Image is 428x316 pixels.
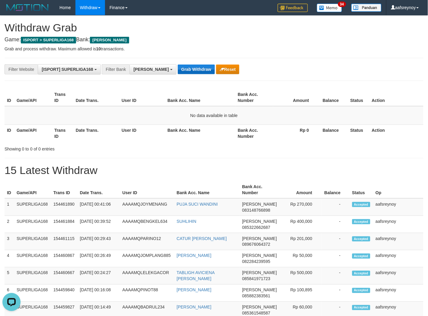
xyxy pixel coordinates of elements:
[14,89,52,106] th: Game/API
[102,64,129,74] div: Filter Bank
[78,267,120,285] td: [DATE] 00:24:27
[90,37,129,43] span: [PERSON_NAME]
[369,89,423,106] th: Action
[51,285,78,302] td: 154459840
[51,181,78,198] th: Trans ID
[129,64,176,74] button: [PERSON_NAME]
[5,233,14,250] td: 3
[5,37,423,43] h4: Game: Bank:
[5,64,38,74] div: Filter Website
[317,4,342,12] img: Button%20Memo.svg
[321,181,350,198] th: Balance
[52,125,73,142] th: Trans ID
[51,267,78,285] td: 154460667
[352,271,370,276] span: Accepted
[235,125,273,142] th: Bank Acc. Number
[318,89,348,106] th: Balance
[242,311,270,316] span: Copy 085361548587 to clipboard
[120,198,174,216] td: AAAAMQJOYMENANG
[321,285,350,302] td: -
[352,219,370,224] span: Accepted
[177,305,211,310] a: [PERSON_NAME]
[5,106,423,125] td: No data available in table
[2,2,21,21] button: Open LiveChat chat widget
[5,216,14,233] td: 2
[177,236,227,241] a: CATUR [PERSON_NAME]
[242,242,270,247] span: Copy 089676064372 to clipboard
[174,181,240,198] th: Bank Acc. Name
[78,250,120,267] td: [DATE] 00:26:49
[177,270,215,281] a: TABLIGH AVICIENA [PERSON_NAME]
[51,216,78,233] td: 154461884
[73,89,119,106] th: Date Trans.
[5,22,423,34] h1: Withdraw Grab
[5,164,423,176] h1: 15 Latest Withdraw
[242,236,277,241] span: [PERSON_NAME]
[52,89,73,106] th: Trans ID
[242,305,277,310] span: [PERSON_NAME]
[120,216,174,233] td: AAAAMQBENGKEL634
[5,3,50,12] img: MOTION_logo.png
[242,202,277,207] span: [PERSON_NAME]
[373,233,423,250] td: aafsreynoy
[350,181,373,198] th: Status
[321,233,350,250] td: -
[5,125,14,142] th: ID
[240,181,279,198] th: Bank Acc. Number
[273,125,318,142] th: Rp 0
[348,89,369,106] th: Status
[279,216,321,233] td: Rp 400,000
[96,46,101,51] strong: 10
[119,125,165,142] th: User ID
[120,285,174,302] td: AAAAMQPINOT88
[352,305,370,310] span: Accepted
[177,202,218,207] a: PUJA SUCI WANDINI
[120,233,174,250] td: AAAAMQPARINO12
[318,125,348,142] th: Balance
[178,65,215,74] button: Grab Withdraw
[120,250,174,267] td: AAAAMQJOMPLANG885
[78,216,120,233] td: [DATE] 00:39:52
[242,208,270,213] span: Copy 083148766898 to clipboard
[42,67,93,72] span: [ISPORT] SUPERLIGA168
[242,219,277,224] span: [PERSON_NAME]
[235,89,273,106] th: Bank Acc. Number
[242,288,277,292] span: [PERSON_NAME]
[278,4,308,12] img: Feedback.jpg
[242,276,270,281] span: Copy 085841971723 to clipboard
[5,285,14,302] td: 6
[5,144,174,152] div: Showing 0 to 0 of 0 entries
[369,125,423,142] th: Action
[279,250,321,267] td: Rp 50,000
[78,198,120,216] td: [DATE] 00:41:06
[165,125,235,142] th: Bank Acc. Name
[120,181,174,198] th: User ID
[78,181,120,198] th: Date Trans.
[14,181,51,198] th: Game/API
[321,250,350,267] td: -
[338,2,346,7] span: 34
[279,198,321,216] td: Rp 270,000
[373,285,423,302] td: aafsreynoy
[242,253,277,258] span: [PERSON_NAME]
[51,233,78,250] td: 154461115
[352,202,370,207] span: Accepted
[216,65,239,74] button: Reset
[321,267,350,285] td: -
[78,233,120,250] td: [DATE] 00:29:43
[14,233,51,250] td: SUPERLIGA168
[14,285,51,302] td: SUPERLIGA168
[5,198,14,216] td: 1
[321,198,350,216] td: -
[5,250,14,267] td: 4
[21,37,76,43] span: ISPORT > SUPERLIGA168
[242,270,277,275] span: [PERSON_NAME]
[5,89,14,106] th: ID
[165,89,235,106] th: Bank Acc. Name
[177,288,211,292] a: [PERSON_NAME]
[14,216,51,233] td: SUPERLIGA168
[119,89,165,106] th: User ID
[273,89,318,106] th: Amount
[352,254,370,259] span: Accepted
[133,67,169,72] span: [PERSON_NAME]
